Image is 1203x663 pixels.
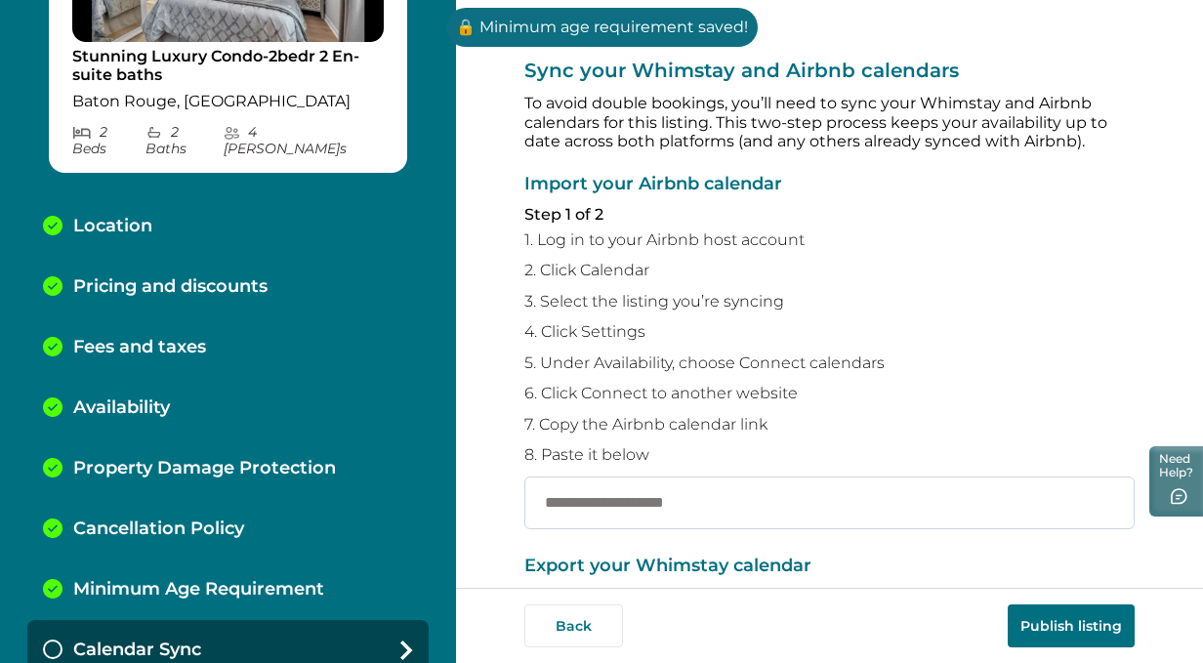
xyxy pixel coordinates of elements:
p: Cancellation Policy [73,518,244,540]
p: Calendar Sync [73,640,201,661]
p: Step 1 of 2 [524,205,1135,225]
p: 5. Under Availability, choose Connect calendars [524,353,1135,373]
p: 7. Copy the Airbnb calendar link [524,415,1135,435]
p: 6. Click Connect to another website [524,384,1135,403]
p: 2. Click Calendar [524,261,1135,280]
p: Availability [73,397,170,419]
p: 4 [PERSON_NAME] s [224,124,385,157]
p: Minimum Age Requirement [73,579,324,601]
p: Location [73,216,152,237]
p: Fees and taxes [73,337,206,358]
p: Property Damage Protection [73,458,336,479]
p: 8. Paste it below [524,445,1135,465]
p: To avoid double bookings, you’ll need to sync your Whimstay and Airbnb calendars for this listing... [524,94,1135,151]
p: 4. Click Settings [524,322,1135,342]
button: Publish listing [1008,604,1135,647]
p: Stunning Luxury Condo-2bedr 2 En-suite baths [72,47,384,85]
p: 1. Log in to your Airbnb host account [524,230,1135,250]
p: 3. Select the listing you’re syncing [524,292,1135,311]
p: Pricing and discounts [73,276,268,298]
p: 🔒 Minimum age requirement saved! [446,8,758,47]
p: Export your Whimstay calendar [524,557,1135,576]
p: Sync your Whimstay and Airbnb calendars [524,59,1135,82]
p: Baton Rouge, [GEOGRAPHIC_DATA] [72,92,384,111]
p: 2 Bath s [145,124,223,157]
p: 2 Bed s [72,124,145,157]
p: Import your Airbnb calendar [524,175,1135,194]
button: Back [524,604,623,647]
